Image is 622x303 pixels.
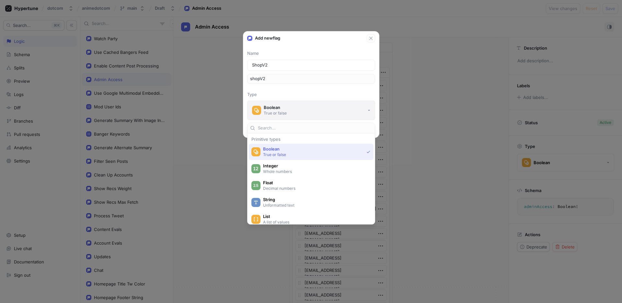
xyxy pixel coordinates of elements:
p: A list of values [263,219,367,225]
p: Decimal numbers [263,186,367,191]
span: Integer [263,163,368,169]
p: Unformatted text [263,202,367,208]
p: Name [247,50,375,57]
span: Boolean [263,146,364,152]
button: BooleanTrue or false [247,101,375,120]
p: Add new flag [255,35,280,42]
span: List [263,214,368,219]
p: Type [247,91,375,98]
input: Search... [258,125,372,131]
p: Whole numbers [263,169,367,174]
div: Boolean [264,105,287,110]
div: True or false [264,110,287,116]
div: Primitive types [249,137,374,141]
span: String [263,197,368,202]
p: True or false [263,152,364,157]
input: Enter a name for this flag [252,62,370,68]
span: Float [263,180,368,186]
